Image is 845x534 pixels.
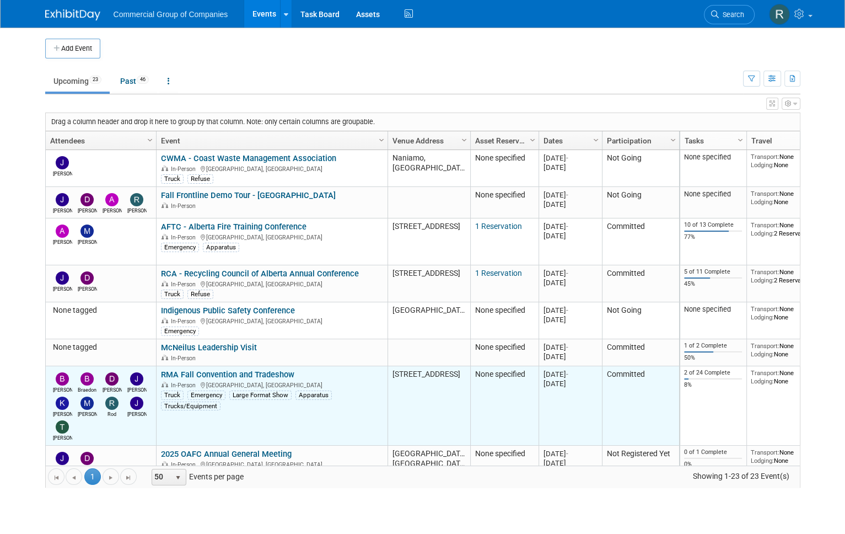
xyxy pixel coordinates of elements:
span: Column Settings [460,136,469,145]
div: Joe Galloway [127,410,147,418]
img: In-Person Event [162,281,168,286]
img: ExhibitDay [45,9,100,20]
span: In-Person [171,318,199,325]
div: [DATE] [543,370,597,379]
div: None specified [684,305,742,314]
div: Refuse [187,290,213,298]
a: Participation [607,131,672,150]
img: Brennan Kapler [56,372,69,386]
img: Joe Galloway [130,397,143,410]
span: In-Person [171,165,199,173]
span: Transport: [751,268,779,276]
div: [DATE] [543,315,597,324]
img: Braedon Humphrey [80,372,94,386]
img: In-Person Event [162,461,168,467]
a: Go to the next page [103,468,119,485]
span: - [566,343,568,351]
span: - [566,450,568,458]
span: Column Settings [591,136,600,145]
span: None specified [475,306,525,314]
div: Jason Fast [127,386,147,394]
div: 1 of 2 Complete [684,342,742,350]
img: Richard Gale [130,193,143,206]
div: Truck [161,174,184,183]
a: Dates [543,131,595,150]
td: [GEOGRAPHIC_DATA], [GEOGRAPHIC_DATA] [387,446,470,483]
div: [DATE] [543,352,597,361]
div: [GEOGRAPHIC_DATA], [GEOGRAPHIC_DATA] [161,279,383,289]
span: 23 [89,76,101,84]
div: None None [751,190,830,206]
td: Committed [602,218,679,265]
span: Commercial Group of Companies [114,10,228,19]
img: Kelly Mayhew [56,397,69,410]
div: [DATE] [543,200,597,209]
div: David West [103,386,122,394]
div: Jamie Zimmerman [53,206,72,215]
span: Go to the next page [106,473,115,482]
div: Refuse [187,174,213,183]
img: Jason Fast [56,156,69,169]
a: Venue Address [392,131,463,150]
img: In-Person Event [162,355,168,360]
td: [STREET_ADDRESS] [387,366,470,446]
div: Brennan Kapler [53,386,72,394]
div: None None [751,153,830,169]
img: In-Person Event [162,234,168,239]
img: In-Person Event [162,202,168,208]
span: Search [719,10,744,19]
div: [GEOGRAPHIC_DATA], [GEOGRAPHIC_DATA] [161,460,383,469]
span: - [566,222,568,231]
div: Braedon Humphrey [78,386,97,394]
img: In-Person Event [162,382,168,387]
span: Transport: [751,153,779,161]
div: Emergency [161,243,199,252]
img: Mike Feduniw [80,225,94,238]
span: Lodging: [751,229,774,237]
div: Trucks/Equipment [161,402,220,410]
a: Attendees [50,131,149,150]
span: - [566,191,568,199]
td: Committed [602,366,679,446]
div: None None [751,342,830,358]
div: [DATE] [543,222,597,231]
div: [DATE] [543,190,597,200]
span: Lodging: [751,161,774,169]
span: Lodging: [751,313,774,321]
div: [GEOGRAPHIC_DATA], [GEOGRAPHIC_DATA] [161,380,383,389]
div: 5 of 11 Complete [684,268,742,276]
td: Committed [602,339,679,366]
div: Emergency [161,327,199,335]
div: Apparatus [203,243,239,252]
img: Rod Leland [105,397,119,410]
div: [DATE] [543,153,597,163]
a: Column Settings [590,131,602,148]
span: In-Person [171,234,199,241]
span: None specified [475,190,525,199]
span: None specified [475,449,525,458]
div: Apparatus [295,391,332,399]
div: Richard Gale [127,206,147,215]
a: AFTC - Alberta Fire Training Conference [161,222,306,232]
span: Go to the last page [124,473,133,482]
span: Showing 1-23 of 23 Event(s) [682,468,799,484]
a: Upcoming23 [45,71,110,92]
a: RCA - Recycling Council of Alberta Annual Conference [161,269,359,279]
div: [DATE] [543,278,597,287]
span: Lodging: [751,377,774,385]
td: Not Going [602,187,679,218]
div: 10 of 13 Complete [684,221,742,229]
a: Column Settings [144,131,156,148]
span: In-Person [171,382,199,389]
a: Column Settings [458,131,470,148]
span: Transport: [751,369,779,377]
div: None None [751,305,830,321]
span: Transport: [751,448,779,456]
span: 46 [137,76,149,84]
div: [GEOGRAPHIC_DATA], [GEOGRAPHIC_DATA] [161,316,383,325]
span: Lodging: [751,350,774,358]
a: Column Settings [526,131,539,148]
td: Not Going [602,150,679,187]
span: Events per page [137,468,255,485]
a: Past46 [112,71,157,92]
